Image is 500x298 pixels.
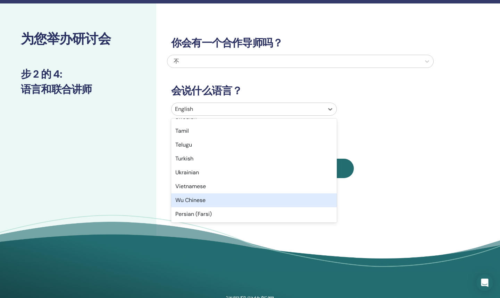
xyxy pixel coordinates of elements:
[167,85,434,97] h3: 会说什么语言？
[171,152,337,166] div: Turkish
[171,124,337,138] div: Tamil
[171,179,337,193] div: Vietnamese
[174,58,179,65] span: 不
[167,37,434,49] h3: 你会有一个合作导师吗？
[171,138,337,152] div: Telugu
[21,68,135,80] h3: 步 2 的 4 :
[171,193,337,207] div: Wu Chinese
[21,83,135,96] h3: 语言和联合讲师
[171,166,337,179] div: Ukrainian
[171,207,337,221] div: Persian (Farsi)
[21,31,135,47] h2: 为您举办研讨会
[476,274,493,291] div: Open Intercom Messenger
